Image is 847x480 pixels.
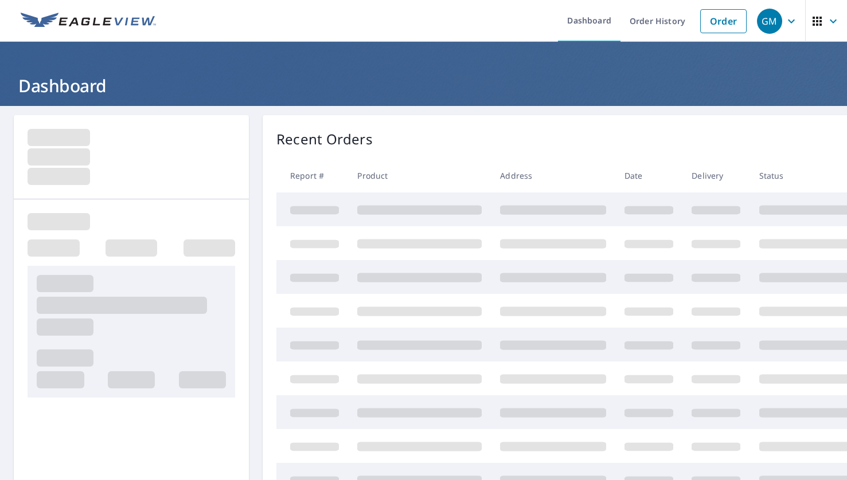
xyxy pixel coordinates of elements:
th: Delivery [682,159,750,192]
th: Date [615,159,682,192]
th: Report # [276,159,348,192]
div: GM [757,9,782,34]
th: Address [491,159,615,192]
p: Recent Orders [276,129,373,149]
a: Order [700,9,747,33]
img: EV Logo [21,13,156,30]
h1: Dashboard [14,74,833,97]
th: Product [348,159,491,192]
